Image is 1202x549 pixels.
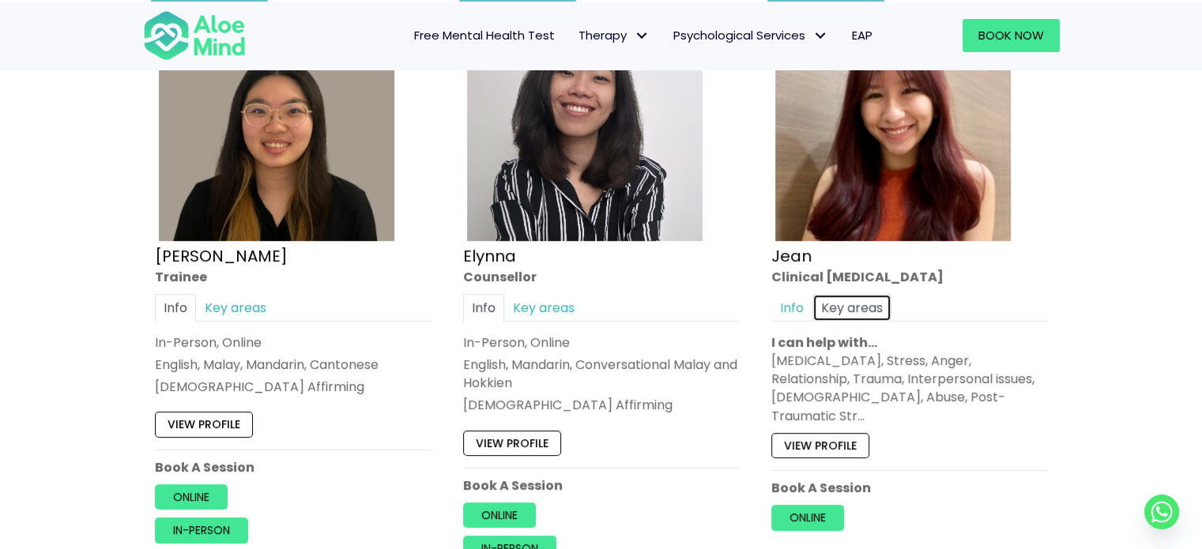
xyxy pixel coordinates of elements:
[771,245,812,267] a: Jean
[978,27,1044,43] span: Book Now
[155,412,253,438] a: View profile
[771,294,812,322] a: Info
[771,433,869,458] a: View profile
[155,268,431,286] div: Trainee
[155,458,431,476] p: Book A Session
[155,245,288,267] a: [PERSON_NAME]
[463,355,740,392] p: English, Mandarin, Conversational Malay and Hokkien
[463,333,740,352] div: In-Person, Online
[631,24,654,47] span: Therapy: submenu
[463,268,740,286] div: Counsellor
[840,19,884,52] a: EAP
[771,333,1048,352] p: I can help with…
[673,27,828,43] span: Psychological Services
[266,19,884,52] nav: Menu
[578,27,650,43] span: Therapy
[402,19,567,52] a: Free Mental Health Test
[155,333,431,352] div: In-Person, Online
[771,268,1048,286] div: Clinical [MEDICAL_DATA]
[463,397,740,415] div: [DEMOGRAPHIC_DATA] Affirming
[463,476,740,494] p: Book A Session
[463,502,536,528] a: Online
[809,24,832,47] span: Psychological Services: submenu
[1144,494,1179,529] a: Whatsapp
[504,294,583,322] a: Key areas
[159,6,394,241] img: Profile – Xin Yi
[196,294,275,322] a: Key areas
[963,19,1060,52] a: Book Now
[771,479,1048,497] p: Book A Session
[567,19,661,52] a: TherapyTherapy: submenu
[155,355,431,374] p: English, Malay, Mandarin, Cantonese
[771,505,844,530] a: Online
[143,9,246,62] img: Aloe mind Logo
[467,6,703,241] img: Elynna Counsellor
[155,378,431,396] div: [DEMOGRAPHIC_DATA] Affirming
[155,484,228,510] a: Online
[155,517,248,543] a: In-person
[463,245,516,267] a: Elynna
[414,27,555,43] span: Free Mental Health Test
[775,6,1011,241] img: Jean-300×300
[463,431,561,456] a: View profile
[155,294,196,322] a: Info
[852,27,872,43] span: EAP
[661,19,840,52] a: Psychological ServicesPsychological Services: submenu
[463,294,504,322] a: Info
[812,294,891,322] a: Key areas
[771,352,1048,425] div: [MEDICAL_DATA], Stress, Anger, Relationship, Trauma, Interpersonal issues, [DEMOGRAPHIC_DATA], Ab...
